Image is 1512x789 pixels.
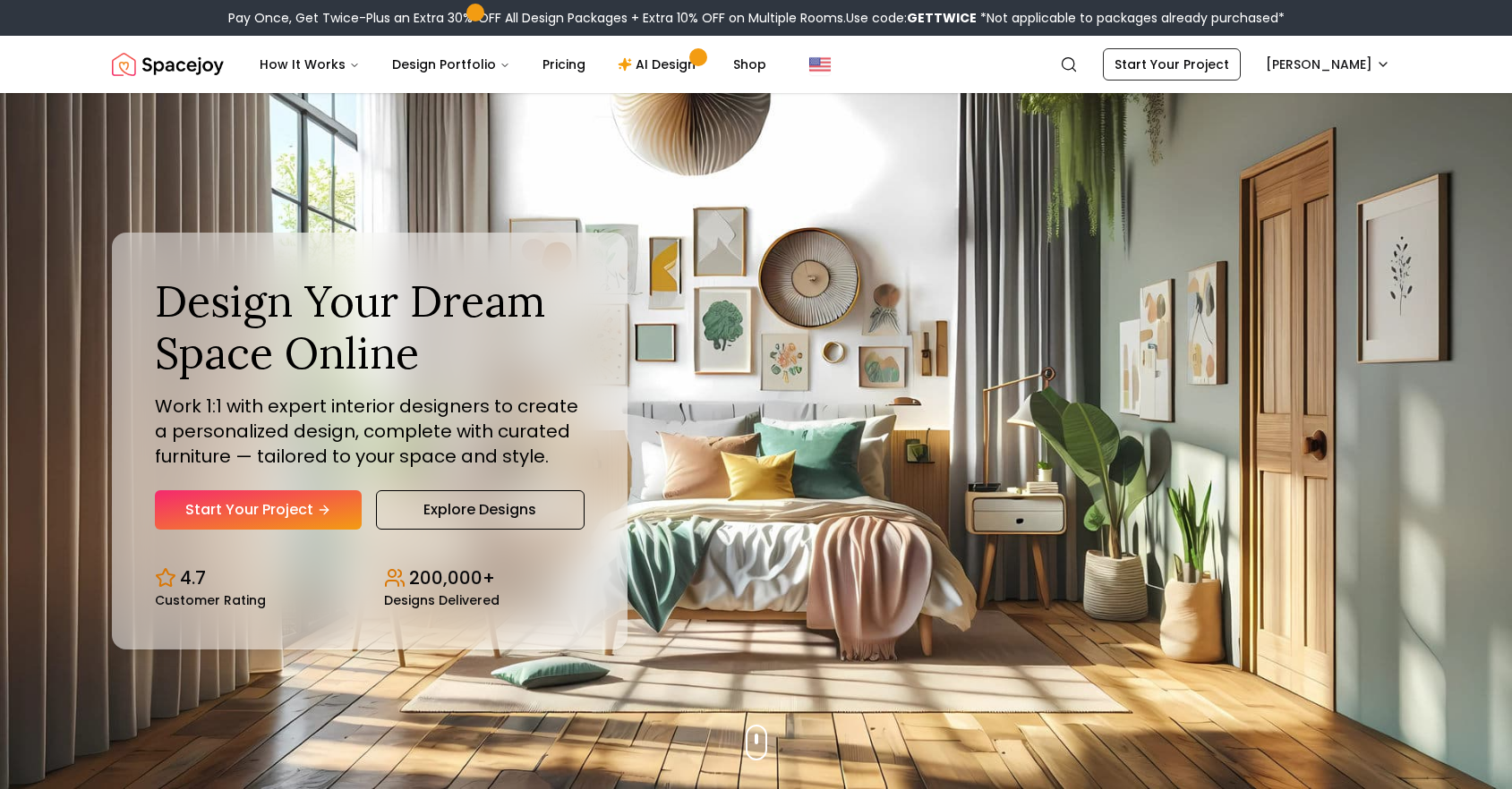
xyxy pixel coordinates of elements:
[245,47,781,82] nav: Main
[376,490,585,530] a: Explore Designs
[228,9,1285,27] div: Pay Once, Get Twice-Plus an Extra 30% OFF All Design Packages + Extra 10% OFF on Multiple Rooms.
[528,47,600,82] a: Pricing
[409,565,495,590] p: 200,000+
[155,490,362,530] a: Start Your Project
[155,394,585,469] p: Work 1:1 with expert interior designers to create a personalized design, complete with curated fu...
[384,594,500,607] small: Designs Delivered
[245,47,374,82] button: How It Works
[112,47,224,82] a: Spacejoy
[977,9,1285,27] span: *Not applicable to packages already purchased*
[155,594,266,607] small: Customer Rating
[846,9,977,27] span: Use code:
[809,54,831,75] img: United States
[378,47,525,82] button: Design Portfolio
[155,551,585,607] div: Design stats
[112,36,1401,93] nav: Global
[1255,48,1401,81] button: [PERSON_NAME]
[603,47,715,82] a: AI Design
[155,276,585,378] h1: Design Your Dream Space Online
[1103,48,1241,81] a: Start Your Project
[180,565,206,590] p: 4.7
[112,47,224,82] img: Spacejoy Logo
[719,47,781,82] a: Shop
[907,9,977,27] b: GETTWICE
